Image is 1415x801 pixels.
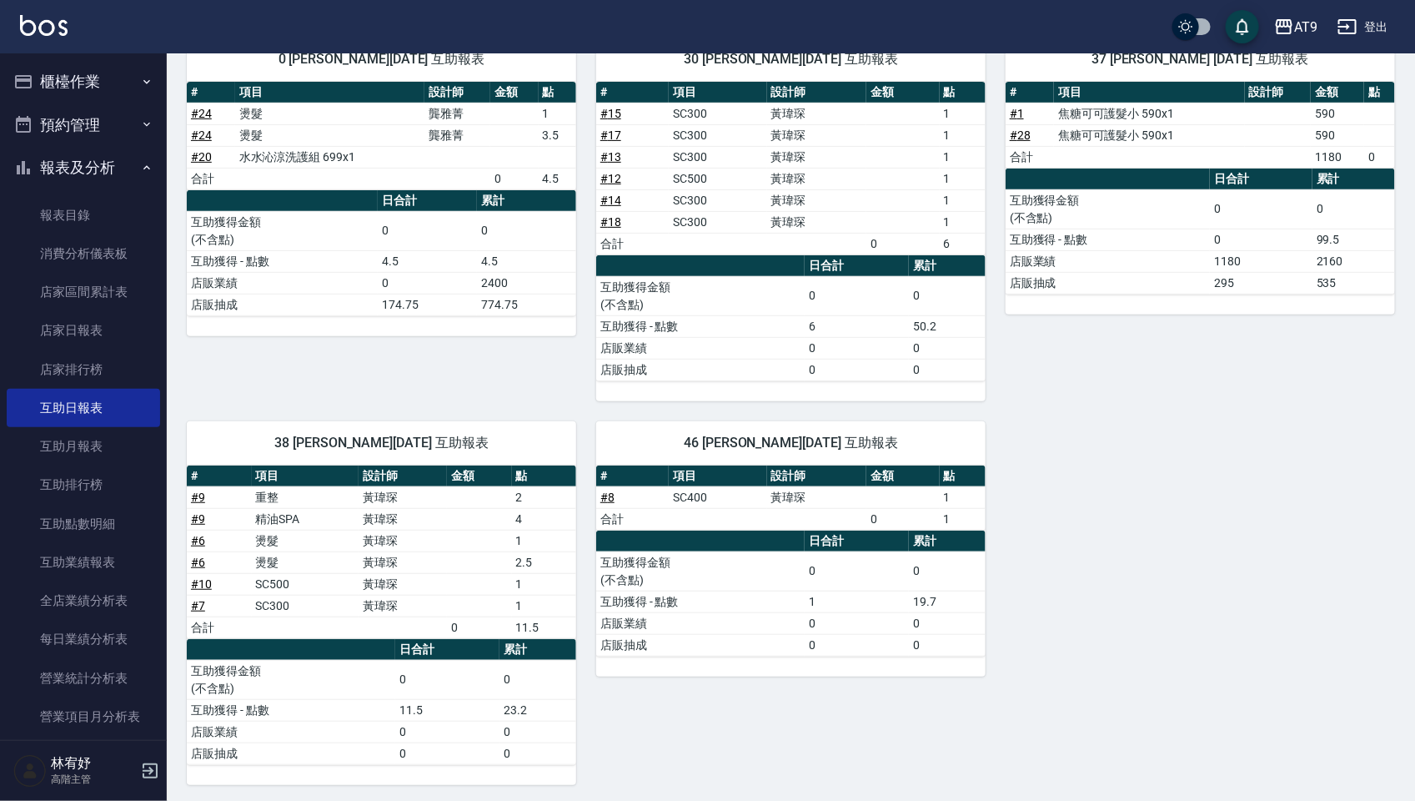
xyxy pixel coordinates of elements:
td: 1180 [1210,250,1312,272]
a: 互助月報表 [7,427,160,466]
td: 1 [940,103,986,124]
td: 黃瑋琛 [359,573,447,595]
td: 黃瑋琛 [767,124,867,146]
th: 點 [940,466,986,487]
td: SC300 [669,146,766,168]
td: 11.5 [512,617,576,638]
td: 店販業績 [596,337,805,359]
td: 23.2 [499,699,576,721]
th: 點 [512,466,576,487]
td: 174.75 [378,294,477,315]
button: 登出 [1331,12,1395,43]
a: #24 [191,128,212,142]
td: 1 [512,573,576,595]
h5: 林宥妤 [51,755,136,772]
th: 設計師 [1245,82,1311,103]
th: # [187,82,235,103]
td: 2400 [477,272,576,294]
table: a dense table [596,82,986,255]
td: 6 [805,315,909,337]
a: #12 [600,172,621,185]
th: 項目 [669,466,766,487]
th: 累計 [909,531,986,552]
td: 4.5 [539,168,576,189]
td: 互助獲得 - 點數 [187,699,395,721]
span: 46 [PERSON_NAME][DATE] 互助報表 [616,435,966,451]
button: AT9 [1267,10,1324,44]
td: 0 [1210,229,1312,250]
td: 0 [909,337,986,359]
th: 累計 [909,255,986,277]
td: 燙髮 [252,552,359,573]
td: 黃瑋琛 [359,486,447,508]
td: 店販抽成 [596,359,805,380]
td: 535 [1312,272,1395,294]
td: 互助獲得金額 (不含點) [187,660,395,699]
th: 累計 [477,190,576,212]
td: 水水沁涼洗護組 699x1 [235,146,424,168]
a: 營業項目月分析表 [7,698,160,736]
td: 0 [805,612,909,634]
td: 0 [378,211,477,250]
th: # [187,466,252,487]
a: 互助日報表 [7,389,160,427]
td: 店販業績 [187,272,378,294]
td: 黃瑋琛 [359,552,447,573]
td: 1 [512,595,576,617]
td: 2160 [1312,250,1395,272]
td: 1 [940,124,986,146]
span: 0 [PERSON_NAME][DATE] 互助報表 [207,51,556,68]
th: 金額 [490,82,539,103]
th: 累計 [1312,169,1395,190]
th: 日合計 [395,639,499,661]
td: 50.2 [909,315,986,337]
th: 設計師 [359,466,447,487]
div: AT9 [1294,17,1317,38]
th: 日合計 [1210,169,1312,190]
td: 0 [395,660,499,699]
td: 19.7 [909,591,986,612]
a: 營業統計分析表 [7,659,160,698]
td: 0 [805,359,909,380]
td: 焦糖可可護髮小 590x1 [1054,124,1245,146]
td: 99.5 [1312,229,1395,250]
span: 37 [PERSON_NAME] [DATE] 互助報表 [1026,51,1375,68]
td: 0 [1364,146,1395,168]
td: 1 [940,486,986,508]
td: 0 [866,508,939,530]
td: 590 [1311,103,1364,124]
button: 報表及分析 [7,146,160,189]
td: 互助獲得金額 (不含點) [187,211,378,250]
a: #28 [1010,128,1031,142]
th: # [596,466,669,487]
th: 點 [1364,82,1395,103]
td: 1 [940,146,986,168]
td: 1 [805,591,909,612]
td: 合計 [596,233,669,254]
a: #1 [1010,107,1024,120]
a: #15 [600,107,621,120]
a: #9 [191,491,205,504]
td: 店販業績 [1006,250,1210,272]
td: 店販業績 [596,612,805,634]
td: 0 [499,743,576,764]
td: 合計 [596,508,669,530]
a: 店家日報表 [7,311,160,350]
td: 黃瑋琛 [767,103,867,124]
td: 0 [378,272,477,294]
td: 燙髮 [235,124,424,146]
td: 774.75 [477,294,576,315]
td: SC300 [669,189,766,211]
span: 38 [PERSON_NAME][DATE] 互助報表 [207,435,556,451]
td: 4 [512,508,576,530]
a: 互助業績報表 [7,543,160,582]
a: 店家區間累計表 [7,273,160,311]
td: 4.5 [378,250,477,272]
th: 設計師 [424,82,490,103]
td: 0 [909,552,986,591]
th: 累計 [499,639,576,661]
td: 0 [909,634,986,656]
th: 項目 [669,82,766,103]
th: 點 [539,82,576,103]
td: 互助獲得金額 (不含點) [596,276,805,315]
